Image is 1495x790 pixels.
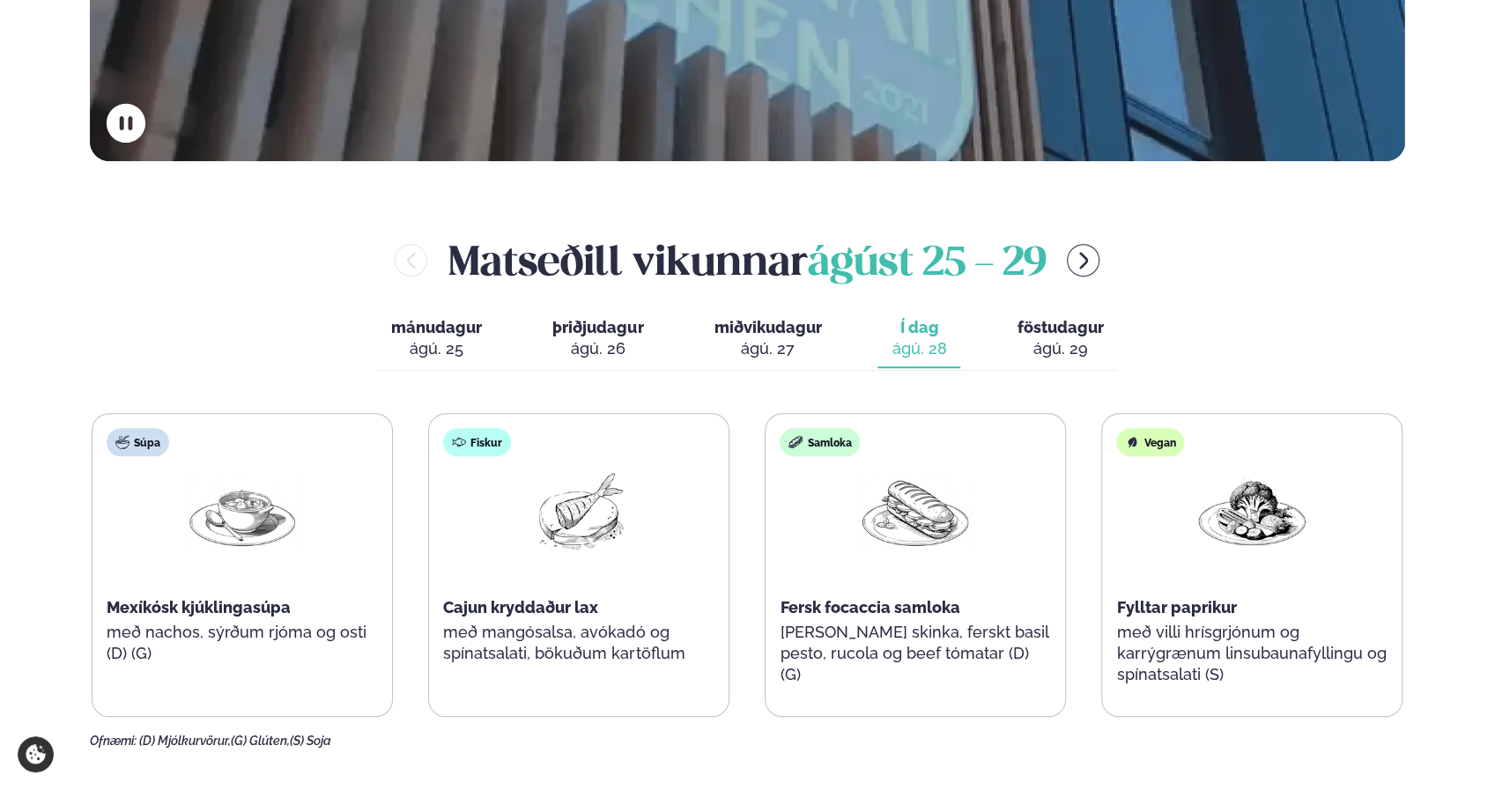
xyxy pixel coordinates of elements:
img: Vegan.png [1195,470,1308,552]
h2: Matseðill vikunnar [448,232,1046,289]
img: Fish.png [522,470,635,552]
span: Fylltar paprikur [1116,598,1236,616]
span: (G) Glúten, [231,734,290,748]
div: ágú. 25 [391,338,482,359]
span: (D) Mjólkurvörur, [139,734,231,748]
img: soup.svg [115,435,130,449]
span: miðvikudagur [714,318,821,336]
p: [PERSON_NAME] skinka, ferskt basil pesto, rucola og beef tómatar (D) (G) [780,622,1051,685]
div: Fiskur [443,428,511,456]
button: þriðjudagur ágú. 26 [538,310,657,368]
span: Fersk focaccia samloka [780,598,959,616]
span: föstudagur [1017,318,1103,336]
div: ágú. 29 [1017,338,1103,359]
button: mánudagur ágú. 25 [377,310,496,368]
img: sandwich-new-16px.svg [788,435,803,449]
div: Súpa [107,428,169,456]
div: ágú. 28 [892,338,946,359]
button: föstudagur ágú. 29 [1003,310,1117,368]
a: Cookie settings [18,736,54,772]
img: Panini.png [859,470,972,552]
span: Cajun kryddaður lax [443,598,598,616]
span: (S) Soja [290,734,331,748]
span: Mexíkósk kjúklingasúpa [107,598,291,616]
span: mánudagur [391,318,482,336]
span: ágúst 25 - 29 [807,245,1046,284]
span: Ofnæmi: [90,734,137,748]
div: Samloka [780,428,860,456]
button: miðvikudagur ágú. 27 [699,310,835,368]
p: með villi hrísgrjónum og karrýgrænum linsubaunafyllingu og spínatsalati (S) [1116,622,1388,685]
div: ágú. 27 [714,338,821,359]
img: Vegan.svg [1125,435,1139,449]
button: menu-btn-left [395,244,427,277]
img: fish.svg [452,435,466,449]
p: með mangósalsa, avókadó og spínatsalati, bökuðum kartöflum [443,622,714,664]
span: þriðjudagur [552,318,643,336]
img: Soup.png [186,470,299,552]
span: Í dag [892,317,946,338]
div: Vegan [1116,428,1184,456]
button: Í dag ágú. 28 [877,310,960,368]
p: með nachos, sýrðum rjóma og osti (D) (G) [107,622,378,664]
button: menu-btn-right [1067,244,1099,277]
div: ágú. 26 [552,338,643,359]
